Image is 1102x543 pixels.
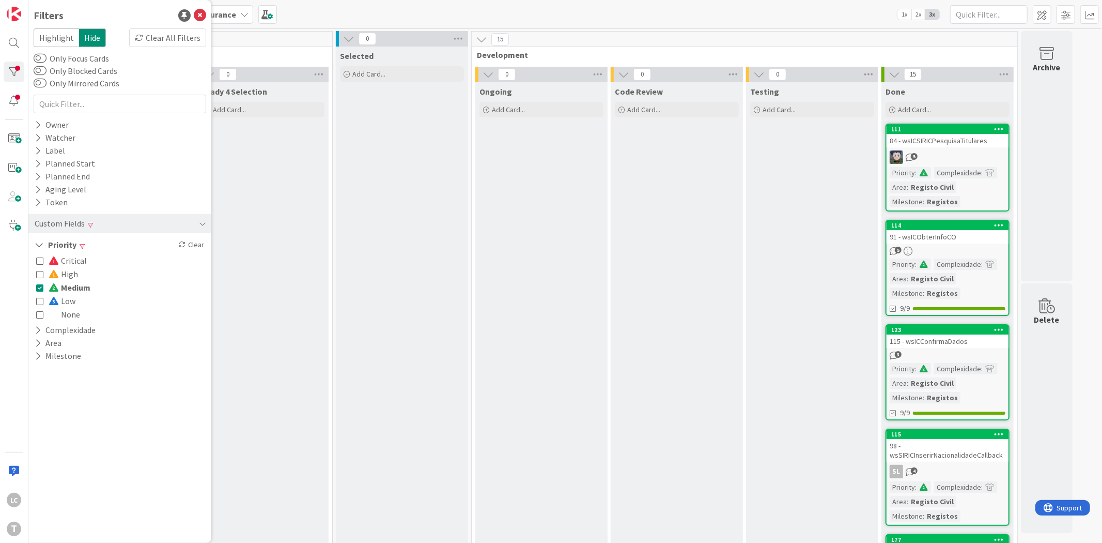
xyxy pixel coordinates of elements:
div: Registo Civil [908,182,956,193]
span: Code Review [615,86,663,97]
span: : [907,496,908,507]
span: 0 [219,68,237,81]
div: Complexidade [934,363,981,374]
span: 3 [895,351,902,358]
span: 4 [911,467,918,474]
div: Clear All Filters [129,28,206,47]
div: Registos [924,288,960,299]
div: Area [890,273,907,284]
a: 11598 - wsSIRICInserirNacionalidadeCallbackSLPriority:Complexidade:Area:Registo CivilMilestone:Re... [886,429,1010,526]
div: Priority [890,481,915,493]
div: Complexidade [934,481,981,493]
div: 84 - wsICSIRICPesquisaTitulares [887,134,1008,147]
span: Add Card... [213,105,246,114]
button: Area [34,337,63,350]
div: Milestone [890,510,923,522]
label: Only Mirrored Cards [34,77,119,89]
button: Only Blocked Cards [34,66,46,76]
div: Filters [34,8,64,23]
button: Medium [36,281,90,294]
div: Registos [924,196,960,207]
div: Registos [924,392,960,403]
div: Milestone [890,288,923,299]
span: 15 [904,68,922,81]
span: Add Card... [627,105,660,114]
span: Add Card... [352,69,385,79]
span: Add Card... [492,105,525,114]
span: : [915,259,917,270]
span: Add Card... [898,105,931,114]
div: Complexidade [934,259,981,270]
div: Custom Fields [34,217,86,230]
img: Visit kanbanzone.com [7,7,21,21]
button: Critical [36,254,87,267]
span: 2x [911,9,925,20]
div: 11491 - wsICObterInfoCO [887,221,1008,244]
span: Done [886,86,905,97]
div: 115 [887,430,1008,439]
span: None [49,308,80,321]
a: 11184 - wsICSIRICPesquisaTitularesLSPriority:Complexidade:Area:Registo CivilMilestone:Registos [886,124,1010,212]
span: Medium [49,281,90,294]
span: 5 [911,153,918,160]
div: Token [34,196,69,209]
div: Archive [1033,61,1061,73]
a: 123115 - wsICConfirmaDadosPriority:Complexidade:Area:Registo CivilMilestone:Registos9/9 [886,324,1010,420]
span: Hide [79,28,106,47]
span: Support [22,2,47,14]
div: 91 - wsICObterInfoCO [887,230,1008,244]
button: Low [36,294,75,308]
button: Priority [34,238,77,251]
div: Registo Civil [908,496,956,507]
div: 123115 - wsICConfirmaDados [887,325,1008,348]
a: 11491 - wsICObterInfoCOPriority:Complexidade:Area:Registo CivilMilestone:Registos9/9 [886,220,1010,316]
div: 98 - wsSIRICInserirNacionalidadeCallback [887,439,1008,462]
span: Highlight [34,28,79,47]
div: Complexidade [934,167,981,178]
span: : [981,481,983,493]
div: Area [890,182,907,193]
span: 0 [633,68,651,81]
span: : [907,378,908,389]
label: Only Focus Cards [34,52,109,65]
div: Registos [924,510,960,522]
input: Quick Filter... [34,95,206,113]
span: 15 [491,33,509,46]
span: Testing [750,86,779,97]
div: Watcher [34,131,76,144]
div: Label [34,144,66,157]
span: 9/9 [900,303,910,314]
span: 1x [897,9,911,20]
span: Add Card... [763,105,796,114]
span: Critical [49,254,87,267]
div: SL [890,465,903,478]
div: 114 [891,222,1008,229]
span: : [915,363,917,374]
span: 5 [895,247,902,253]
span: : [907,273,908,284]
button: Only Focus Cards [34,53,46,64]
img: LS [890,150,903,164]
span: 9/9 [900,408,910,418]
div: 123 [891,326,1008,334]
span: : [981,259,983,270]
div: 11598 - wsSIRICInserirNacionalidadeCallback [887,430,1008,462]
div: 114 [887,221,1008,230]
label: Only Blocked Cards [34,65,117,77]
span: : [923,392,924,403]
div: 111 [891,126,1008,133]
div: Clear [176,238,206,251]
div: Planned End [34,170,91,183]
div: Owner [34,118,70,131]
span: High [49,267,78,281]
div: 123 [887,325,1008,335]
span: Development [477,50,1004,60]
div: Area [890,378,907,389]
span: : [907,182,908,193]
button: High [36,267,78,281]
span: 3x [925,9,939,20]
button: Complexidade [34,324,97,337]
button: None [36,308,80,321]
span: 0 [498,68,516,81]
div: 111 [887,125,1008,134]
